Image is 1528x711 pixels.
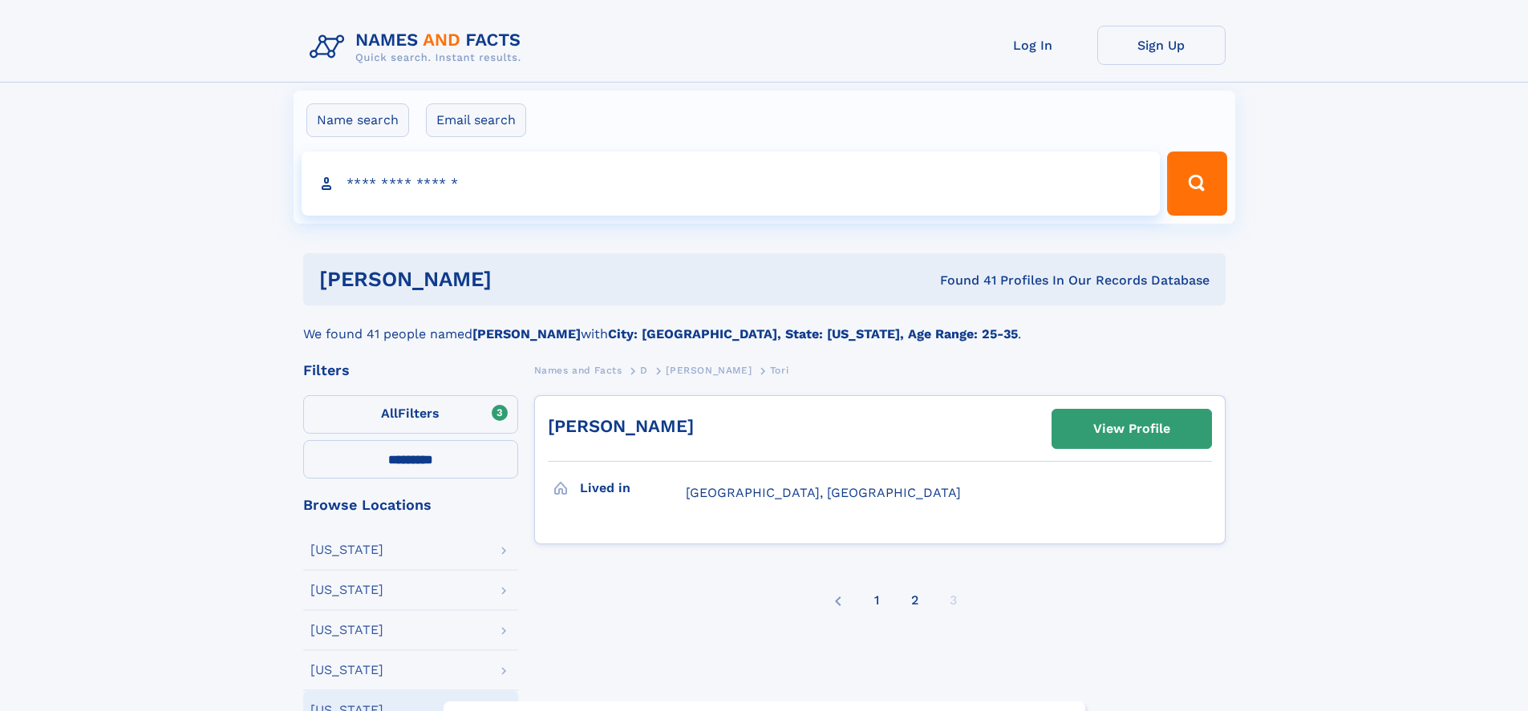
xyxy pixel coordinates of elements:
[310,664,383,677] div: [US_STATE]
[319,269,716,289] h1: [PERSON_NAME]
[548,416,694,436] a: [PERSON_NAME]
[1052,410,1211,448] a: View Profile
[580,475,686,502] h3: Lived in
[426,103,526,137] label: Email search
[640,365,648,376] span: D
[472,326,581,341] b: [PERSON_NAME]
[874,580,879,621] a: 1
[829,580,848,621] a: Previous
[770,365,788,376] span: Tori
[640,360,648,380] a: D
[534,360,622,380] a: Names and Facts
[969,26,1097,65] a: Log In
[303,363,518,378] div: Filters
[303,498,518,512] div: Browse Locations
[1097,26,1226,65] a: Sign Up
[310,584,383,596] div: [US_STATE]
[306,103,409,137] label: Name search
[950,580,957,621] div: 3
[310,543,383,556] div: [US_STATE]
[666,360,752,380] a: [PERSON_NAME]
[1093,410,1170,447] div: View Profile
[1167,151,1226,216] button: Search Button
[302,151,1161,216] input: search input
[381,406,398,421] span: All
[303,395,518,434] label: Filters
[303,26,534,69] img: Logo Names and Facts
[608,326,1018,341] b: City: [GEOGRAPHIC_DATA], State: [US_STATE], Age Range: 25-35
[303,305,1226,344] div: We found 41 people named with .
[666,365,752,376] span: [PERSON_NAME]
[911,580,918,621] a: 2
[310,624,383,636] div: [US_STATE]
[686,485,961,500] span: [GEOGRAPHIC_DATA], [GEOGRAPHIC_DATA]
[715,272,1210,289] div: Found 41 Profiles In Our Records Database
